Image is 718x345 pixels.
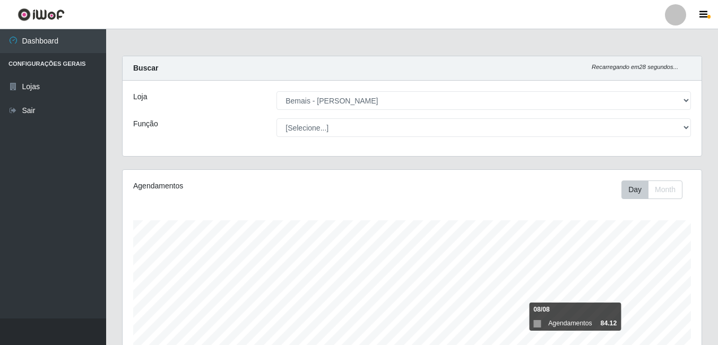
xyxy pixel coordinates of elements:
div: First group [621,180,682,199]
div: Agendamentos [133,180,356,192]
label: Função [133,118,158,130]
img: CoreUI Logo [18,8,65,21]
button: Month [648,180,682,199]
button: Day [621,180,648,199]
label: Loja [133,91,147,102]
div: Toolbar with button groups [621,180,691,199]
strong: Buscar [133,64,158,72]
i: Recarregando em 28 segundos... [592,64,678,70]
